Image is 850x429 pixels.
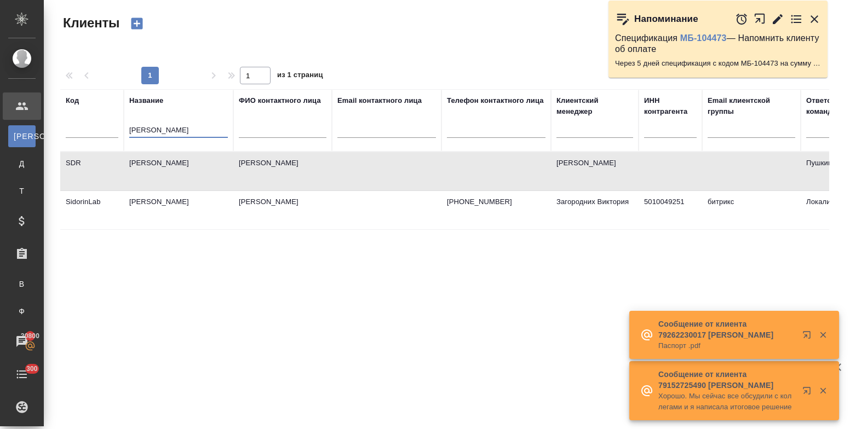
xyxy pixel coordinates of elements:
span: 300 [20,363,44,374]
td: [PERSON_NAME] [233,191,332,229]
div: Email клиентской группы [708,95,795,117]
button: Редактировать [771,13,784,26]
div: ФИО контактного лица [239,95,321,106]
a: МБ-104473 [680,33,727,43]
span: Ф [14,306,30,317]
td: [PERSON_NAME] [124,191,233,229]
div: Название [129,95,163,106]
button: Закрыть [812,330,834,340]
td: 5010049251 [639,191,702,229]
button: Открыть в новой вкладке [796,380,822,406]
span: [PERSON_NAME] [14,131,30,142]
div: Email контактного лица [337,95,422,106]
span: Т [14,185,30,196]
span: В [14,279,30,289]
span: Клиенты [60,14,119,32]
div: Код [66,95,79,106]
div: Клиентский менеджер [556,95,633,117]
td: SDR [60,152,124,190]
button: Закрыть [808,13,821,26]
p: Напоминание [634,14,698,25]
button: Закрыть [812,386,834,396]
button: Создать [124,14,150,33]
p: Сообщение от клиента 79152725490 [PERSON_NAME] [658,369,795,391]
td: SidorinLab [60,191,124,229]
button: Отложить [735,13,748,26]
a: 20800 [3,328,41,355]
td: [PERSON_NAME] [233,152,332,190]
p: Через 5 дней спецификация с кодом МБ-104473 на сумму 11058 RUB будет просрочена [615,58,821,69]
a: 300 [3,361,41,388]
a: Д [8,153,36,175]
a: Т [8,180,36,202]
div: Телефон контактного лица [447,95,544,106]
p: Паспорт .pdf [658,340,795,351]
div: ИНН контрагента [644,95,697,117]
a: В [8,273,36,295]
a: Ф [8,300,36,322]
p: Хорошо. Мы сейчас все обсудили с коллегами и я написала итоговое решение [658,391,795,413]
span: из 1 страниц [277,68,323,84]
td: [PERSON_NAME] [551,152,639,190]
td: [PERSON_NAME] [124,152,233,190]
span: Д [14,158,30,169]
td: битрикс [702,191,801,229]
a: [PERSON_NAME] [8,125,36,147]
span: 20800 [14,331,46,341]
button: Перейти в todo [790,13,803,26]
td: Загородних Виктория [551,191,639,229]
p: Сообщение от клиента 79262230017 [PERSON_NAME] [658,318,795,340]
p: [PHONE_NUMBER] [447,196,545,207]
button: Открыть в новой вкладке [754,7,766,31]
p: Спецификация — Напомнить клиенту об оплате [615,33,821,55]
button: Открыть в новой вкладке [796,324,822,350]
